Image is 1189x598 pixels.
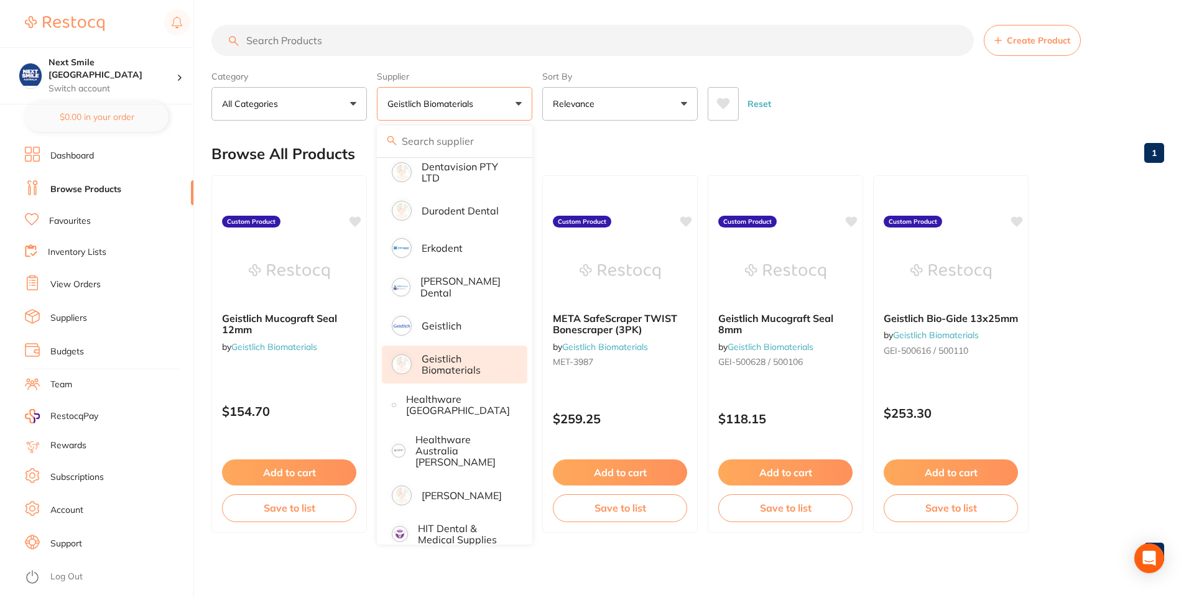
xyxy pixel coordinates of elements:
img: Geistlich Mucograft Seal 8mm [745,241,826,303]
a: Suppliers [50,312,87,324]
a: Geistlich Biomaterials [893,329,979,341]
p: Erkodent [422,242,463,254]
a: Support [50,538,82,550]
img: Erskine Dental [394,280,409,295]
p: HIT Dental & Medical Supplies [418,523,510,546]
input: Search Products [211,25,974,56]
p: Healthware Australia [PERSON_NAME] [415,434,511,468]
span: by [222,341,317,352]
label: Category [211,71,367,82]
img: Healthware Australia Ridley [394,446,404,456]
a: Rewards [50,439,86,452]
span: Geistlich Mucograft Seal 8mm [718,312,833,336]
button: Add to cart [222,459,356,485]
button: Add to cart [718,459,853,485]
a: Team [50,379,72,391]
a: Restocq Logo [25,9,104,38]
b: META SafeScraper TWIST Bonescraper (3PK) [553,313,687,336]
label: Custom Product [553,216,611,228]
img: RestocqPay [25,409,40,423]
p: Relevance [553,98,599,110]
img: Henry Schein Halas [394,487,410,504]
a: 1 [1144,140,1164,165]
p: Durodent Dental [422,205,499,216]
button: Save to list [884,494,1018,522]
img: Geistlich Bio-Gide 13x25mm [910,241,991,303]
a: Geistlich Biomaterials [231,341,317,352]
button: Log Out [25,568,190,587]
button: Create Product [984,25,1081,56]
a: Geistlich Biomaterials [728,341,813,352]
a: Budgets [50,346,84,358]
p: Switch account [49,83,177,95]
label: Supplier [377,71,532,82]
b: Geistlich Mucograft Seal 8mm [718,313,853,336]
a: Geistlich Biomaterials [562,341,648,352]
p: Geistlich Biomaterials [387,98,478,110]
a: Subscriptions [50,471,104,484]
span: by [718,341,813,352]
button: Relevance [542,87,698,121]
img: META SafeScraper TWIST Bonescraper (3PK) [580,241,660,303]
label: Custom Product [222,216,280,228]
img: Geistlich Biomaterials [394,356,410,372]
img: Geistlich [394,318,410,334]
p: $118.15 [718,412,853,426]
p: Dentavision PTY LTD [422,161,510,184]
p: $253.30 [884,406,1018,420]
h2: Browse All Products [211,145,355,163]
label: Custom Product [718,216,777,228]
a: Favourites [49,215,91,228]
a: Browse Products [50,183,121,196]
span: Create Product [1007,35,1070,45]
p: $154.70 [222,404,356,418]
a: Account [50,504,83,517]
span: GEI-500628 / 500106 [718,356,803,367]
span: by [553,341,648,352]
a: Dashboard [50,150,94,162]
p: Geistlich [422,320,461,331]
label: Custom Product [884,216,942,228]
p: [PERSON_NAME] [422,490,502,501]
button: Add to cart [553,459,687,485]
span: by [884,329,979,341]
a: RestocqPay [25,409,98,423]
span: Geistlich Mucograft Seal 12mm [222,312,337,336]
a: View Orders [50,278,101,291]
p: [PERSON_NAME] Dental [420,275,510,298]
img: HIT Dental & Medical Supplies [394,528,406,540]
button: Add to cart [884,459,1018,485]
b: Geistlich Bio-Gide 13x25mm [884,313,1018,324]
button: Save to list [222,494,356,522]
label: Sort By [542,71,698,82]
img: Next Smile Melbourne [19,63,42,86]
img: Geistlich Mucograft Seal 12mm [249,241,330,303]
button: All Categories [211,87,367,121]
img: Erkodent [394,240,410,256]
div: Open Intercom Messenger [1134,543,1164,573]
span: RestocqPay [50,410,98,423]
button: Save to list [718,494,853,522]
span: MET-3987 [553,356,593,367]
img: Dentavision PTY LTD [394,164,410,180]
button: $0.00 in your order [25,102,169,132]
p: All Categories [222,98,283,110]
p: Geistlich Biomaterials [422,353,510,376]
span: GEI-500616 / 500110 [884,345,968,356]
a: 1 [1144,540,1164,565]
h4: Next Smile Melbourne [49,57,177,81]
button: Save to list [553,494,687,522]
img: Restocq Logo [25,16,104,31]
span: Geistlich Bio-Gide 13x25mm [884,312,1018,324]
p: Healthware [GEOGRAPHIC_DATA] [406,393,510,416]
img: Durodent Dental [394,203,410,219]
a: Log Out [50,571,83,583]
button: Reset [744,87,775,121]
span: META SafeScraper TWIST Bonescraper (3PK) [553,312,677,336]
button: Geistlich Biomaterials [377,87,532,121]
a: Inventory Lists [48,246,106,259]
b: Geistlich Mucograft Seal 12mm [222,313,356,336]
input: Search supplier [377,126,532,157]
p: $259.25 [553,412,687,426]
